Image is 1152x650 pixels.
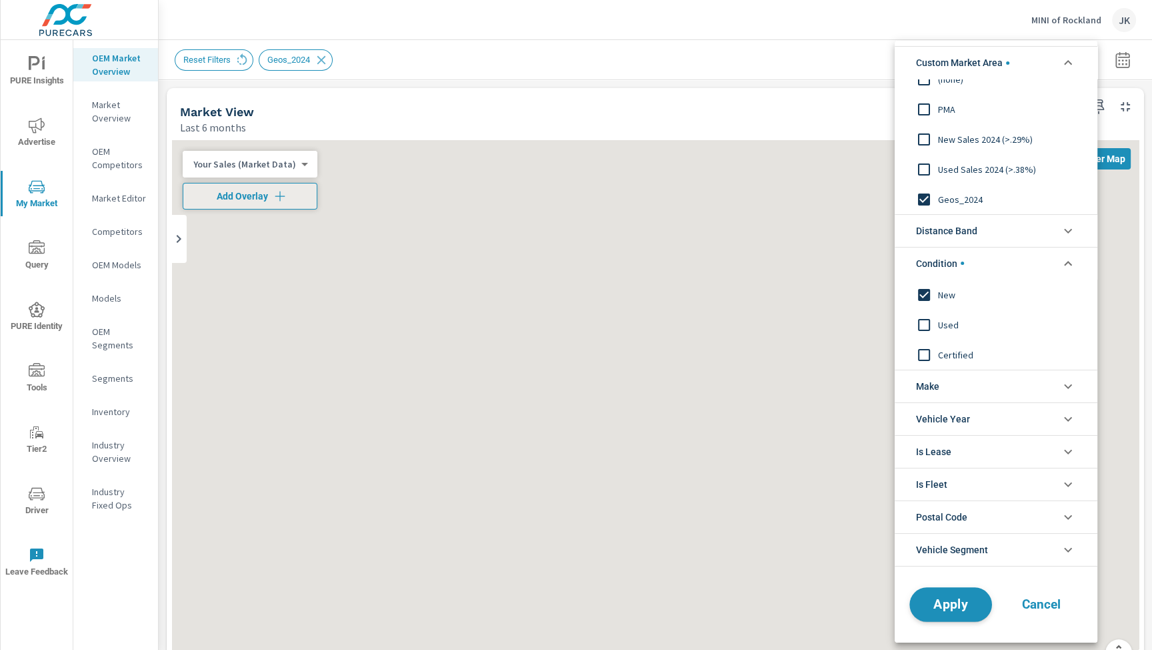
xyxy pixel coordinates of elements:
[938,286,1084,302] span: New
[938,71,1084,87] span: (none)
[895,94,1095,124] div: PMA
[916,534,988,566] span: Vehicle Segment
[895,64,1095,94] div: (none)
[923,598,978,611] span: Apply
[1001,588,1081,621] button: Cancel
[916,370,939,402] span: Make
[895,154,1095,184] div: Used Sales 2024 (>.38%)
[916,47,1009,79] span: Custom Market Area
[895,280,1095,310] div: New
[916,403,970,435] span: Vehicle Year
[895,310,1095,340] div: Used
[1015,599,1068,611] span: Cancel
[909,587,992,622] button: Apply
[938,131,1084,147] span: New Sales 2024 (>.29%)
[938,161,1084,178] span: Used Sales 2024 (>.38%)
[916,215,977,247] span: Distance Band
[916,436,951,468] span: Is Lease
[916,468,947,501] span: Is Fleet
[895,184,1095,214] div: Geos_2024
[938,316,1084,332] span: Used
[895,41,1097,572] ul: filter options
[938,346,1084,362] span: Certified
[916,248,964,280] span: Condition
[895,124,1095,154] div: New Sales 2024 (>.29%)
[916,501,967,533] span: Postal Code
[938,101,1084,117] span: PMA
[895,340,1095,370] div: Certified
[938,192,1084,208] span: Geos_2024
